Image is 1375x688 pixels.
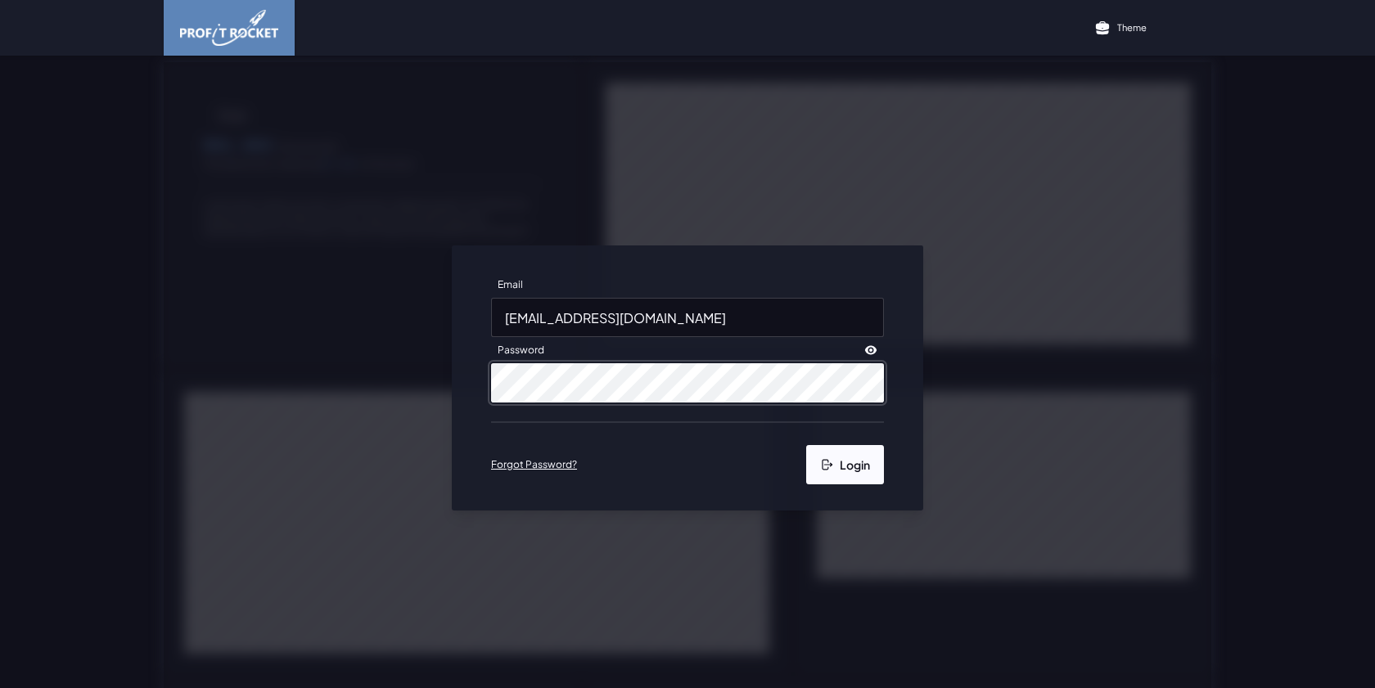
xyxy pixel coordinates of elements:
img: image [180,10,278,46]
label: Password [491,337,551,363]
a: Forgot Password? [491,458,577,471]
label: Email [491,272,530,298]
button: Login [806,445,884,484]
p: Theme [1117,21,1147,34]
